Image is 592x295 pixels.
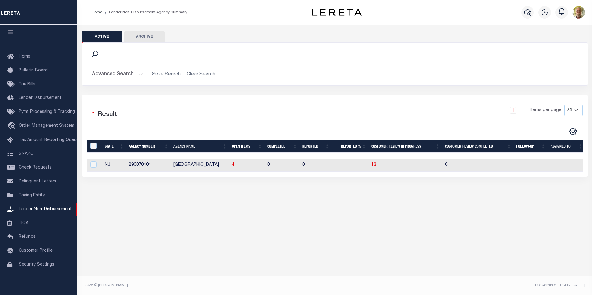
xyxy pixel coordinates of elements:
td: 0 [300,159,332,172]
td: NJ [102,159,126,172]
th: Customer Review In Progress: activate to sort column ascending [369,140,442,153]
button: Active [82,31,122,43]
a: 1 [510,107,516,114]
td: 290070101 [126,159,171,172]
th: MBACode [87,140,102,153]
span: Items per page [530,107,561,114]
li: Lender Non-Disbursement Agency Summary [102,10,187,15]
span: Security Settings [19,263,54,267]
span: Bulletin Board [19,68,48,73]
span: Delinquent Letters [19,179,56,184]
span: Home [19,54,30,59]
th: Open Items: activate to sort column ascending [229,140,265,153]
th: Customer Review Completed: activate to sort column ascending [442,140,514,153]
img: logo-dark.svg [312,9,362,16]
th: Follow-up: activate to sort column ascending [514,140,548,153]
span: Pymt Processing & Tracking [19,110,75,114]
td: 0 [265,159,300,172]
span: 1 [92,111,96,118]
th: Agency Name: activate to sort column ascending [171,140,229,153]
th: Assigned To: activate to sort column ascending [548,140,585,153]
th: State: activate to sort column ascending [102,140,126,153]
th: Reported %: activate to sort column ascending [332,140,369,153]
a: 13 [371,163,376,167]
i: travel_explore [7,122,17,130]
span: Order Management System [19,124,74,128]
span: Customer Profile [19,249,53,253]
th: Reported: activate to sort column ascending [300,140,332,153]
span: Taxing Entity [19,193,45,198]
span: TIQA [19,221,28,225]
span: Check Requests [19,165,52,170]
span: SNAPQ [19,152,34,156]
th: Completed: activate to sort column ascending [265,140,300,153]
button: Advanced Search [92,68,143,80]
td: 0 [442,159,514,172]
span: Lender Disbursement [19,96,62,100]
span: Tax Bills [19,82,35,87]
th: Agency Number: activate to sort column ascending [126,140,171,153]
a: 4 [232,163,234,167]
div: Tax Admin v.[TECHNICAL_ID] [339,283,585,288]
button: Archive [124,31,165,43]
div: 2025 © [PERSON_NAME]. [80,283,335,288]
label: Result [98,110,117,120]
td: [GEOGRAPHIC_DATA] [171,159,229,172]
span: Lender Non-Disbursement [19,207,72,212]
span: Tax Amount Reporting Queue [19,138,79,142]
a: Home [92,11,102,14]
span: Refunds [19,235,36,239]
